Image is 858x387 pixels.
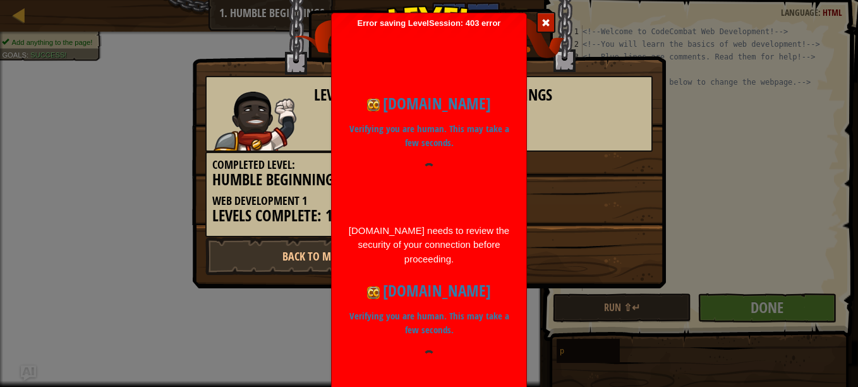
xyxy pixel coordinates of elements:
[212,207,413,224] h3: Levels Complete: 1/13
[347,224,511,267] div: [DOMAIN_NAME] needs to review the security of your connection before proceeding.
[213,92,297,150] img: champion.png
[294,6,565,70] img: level_complete.png
[212,171,413,188] h3: Humble Beginnings
[314,87,646,104] h3: Level Complete : Humble Beginnings
[212,195,413,207] h5: Web Development 1
[367,99,380,111] img: Icon for codecombat.com
[205,237,420,275] a: Back to Map
[347,92,511,116] h1: [DOMAIN_NAME]
[347,309,511,338] p: Verifying you are human. This may take a few seconds.
[347,122,511,150] p: Verifying you are human. This may take a few seconds.
[367,286,380,299] img: Icon for codecombat.com
[212,159,413,171] h5: Completed Level:
[347,279,511,303] h1: [DOMAIN_NAME]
